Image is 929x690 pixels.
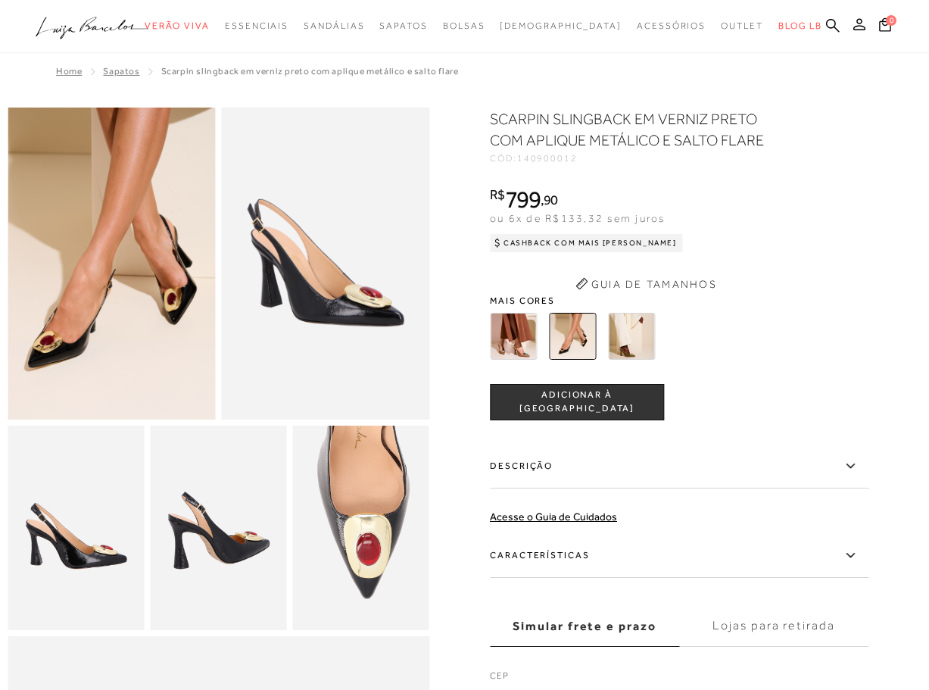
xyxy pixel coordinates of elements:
[490,669,868,690] label: CEP
[778,12,822,40] a: BLOG LB
[379,12,427,40] a: categoryNavScreenReaderText
[304,20,364,31] span: Sandálias
[150,426,286,630] img: image
[145,20,210,31] span: Verão Viva
[490,296,868,305] span: Mais cores
[161,66,459,76] span: SCARPIN SLINGBACK EM VERNIZ PRETO COM APLIQUE METÁLICO E SALTO FLARE
[222,108,430,420] img: image
[500,12,622,40] a: noSubCategoriesText
[491,389,663,415] span: ADICIONAR À [GEOGRAPHIC_DATA]
[293,426,429,630] img: image
[637,20,706,31] span: Acessórios
[778,20,822,31] span: BLOG LB
[490,154,793,163] div: CÓD:
[490,534,868,578] label: Características
[8,426,144,630] img: image
[490,108,774,151] h1: SCARPIN SLINGBACK EM VERNIZ PRETO COM APLIQUE METÁLICO E SALTO FLARE
[443,12,485,40] a: categoryNavScreenReaderText
[500,20,622,31] span: [DEMOGRAPHIC_DATA]
[490,445,868,489] label: Descrição
[490,606,679,647] label: Simular frete e prazo
[608,313,655,360] img: SCARPIN SLINGBACK EM VERNIZ VERDE ASPARGO COM APLIQUE METÁLICO E SALTO FLARE
[490,510,617,523] a: Acesse o Guia de Cuidados
[145,12,210,40] a: categoryNavScreenReaderText
[490,234,683,252] div: Cashback com Mais [PERSON_NAME]
[8,108,216,420] img: image
[549,313,596,360] img: SCARPIN SLINGBACK EM VERNIZ PRETO COM APLIQUE METÁLICO E SALTO FLARE
[490,384,664,420] button: ADICIONAR À [GEOGRAPHIC_DATA]
[721,20,763,31] span: Outlet
[225,12,288,40] a: categoryNavScreenReaderText
[721,12,763,40] a: categoryNavScreenReaderText
[443,20,485,31] span: Bolsas
[304,12,364,40] a: categoryNavScreenReaderText
[490,212,665,224] span: ou 6x de R$133,32 sem juros
[225,20,288,31] span: Essenciais
[874,17,896,37] button: 0
[544,192,558,208] span: 90
[490,188,505,201] i: R$
[490,313,537,360] img: SCARPIN SLINGBACK EM COURO CARAMELO COM APLIQUE METÁLICO E SALTO FLARE
[541,193,558,207] i: ,
[56,66,82,76] a: Home
[570,272,722,296] button: Guia de Tamanhos
[505,186,541,213] span: 799
[637,12,706,40] a: categoryNavScreenReaderText
[679,606,868,647] label: Lojas para retirada
[103,66,139,76] a: Sapatos
[886,15,896,26] span: 0
[379,20,427,31] span: Sapatos
[517,153,578,164] span: 140900012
